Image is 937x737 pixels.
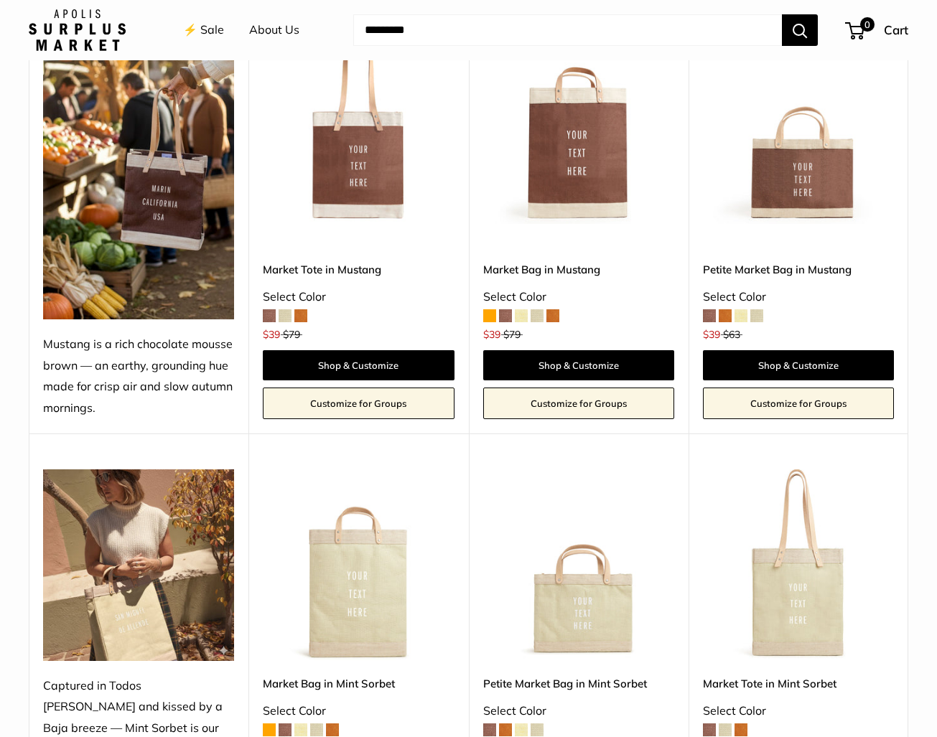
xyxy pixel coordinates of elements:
input: Search... [353,14,782,46]
img: Petite Market Bag in Mustang [703,32,894,223]
a: Petite Market Bag in Mint Sorbet [483,675,674,692]
a: Customize for Groups [263,388,454,419]
a: Market Bag in Mustang [483,261,674,278]
img: Market Bag in Mustang [483,32,674,223]
a: Market Bag in Mint SorbetMarket Bag in Mint Sorbet [263,469,454,660]
button: Search [782,14,818,46]
div: Select Color [263,286,454,308]
span: $79 [283,328,300,341]
div: Mustang is a rich chocolate mousse brown — an earthy, grounding hue made for crisp air and slow a... [43,334,234,420]
span: $39 [703,328,720,341]
span: 0 [860,17,875,32]
a: 0 Cart [847,19,908,42]
a: Customize for Groups [703,388,894,419]
a: Market Bag in Mint Sorbet [263,675,454,692]
img: Mustang is a rich chocolate mousse brown — an earthy, grounding hue made for crisp air and slow a... [43,32,234,319]
a: Market Tote in Mustang [263,261,454,278]
span: $39 [483,328,500,341]
div: Select Color [263,700,454,722]
a: About Us [249,19,299,41]
a: Petite Market Bag in MustangPetite Market Bag in Mustang [703,32,894,223]
span: Cart [884,22,908,37]
a: Customize for Groups [483,388,674,419]
a: ⚡️ Sale [183,19,224,41]
a: Petite Market Bag in Mint SorbetPetite Market Bag in Mint Sorbet [483,469,674,660]
a: Market Bag in MustangMarket Bag in Mustang [483,32,674,223]
img: Captured in Todos Santos and kissed by a Baja breeze — Mint Sorbet is our crispest shade yet, mad... [43,469,234,660]
a: Market Tote in MustangMarket Tote in Mustang [263,32,454,223]
a: Shop & Customize [263,350,454,380]
img: Market Bag in Mint Sorbet [263,469,454,660]
div: Select Color [483,700,674,722]
img: Market Tote in Mustang [263,32,454,223]
div: Select Color [703,700,894,722]
div: Select Color [483,286,674,308]
span: $79 [503,328,521,341]
a: Petite Market Bag in Mustang [703,261,894,278]
a: Shop & Customize [703,350,894,380]
a: Market Tote in Mint Sorbet [703,675,894,692]
img: Apolis: Surplus Market [29,9,126,51]
img: Petite Market Bag in Mint Sorbet [483,469,674,660]
div: Select Color [703,286,894,308]
a: Market Tote in Mint SorbetMarket Tote in Mint Sorbet [703,469,894,660]
span: $39 [263,328,280,341]
img: Market Tote in Mint Sorbet [703,469,894,660]
span: $63 [723,328,740,341]
a: Shop & Customize [483,350,674,380]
